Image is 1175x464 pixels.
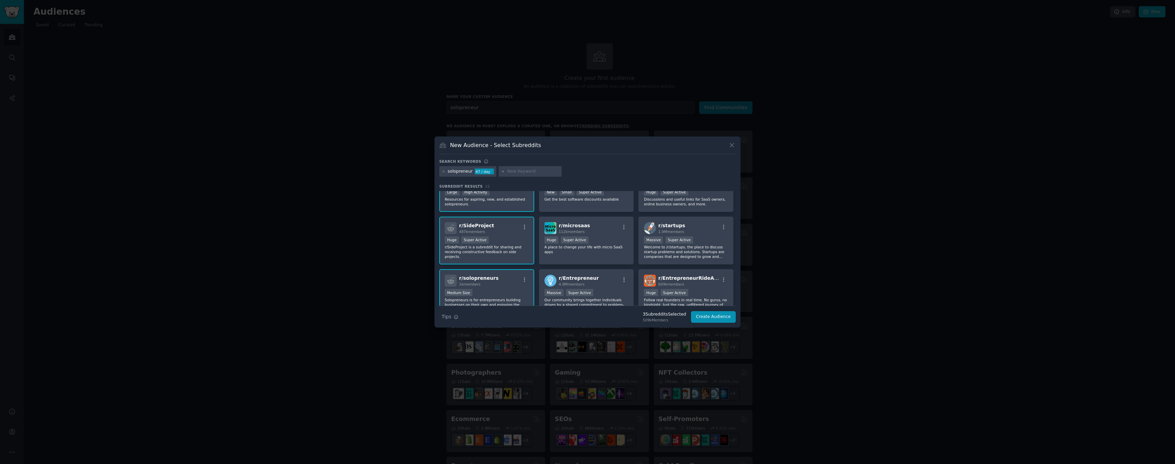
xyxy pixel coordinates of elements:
[445,197,529,206] p: Resources for aspiring, new, and established solopreneurs.
[644,245,728,259] p: Welcome to /r/startups, the place to discuss startup problems and solutions. Startups are compani...
[559,282,585,286] span: 4.9M members
[643,318,686,322] div: 509k Members
[439,184,483,189] span: Subreddit Results
[459,230,485,234] span: 487k members
[559,230,585,234] span: 112k members
[561,236,589,244] div: Super Active
[459,223,494,228] span: r/ SideProject
[544,236,559,244] div: Huge
[461,236,489,244] div: Super Active
[643,311,686,318] div: 3 Subreddit s Selected
[559,223,590,228] span: r/ microsaas
[445,298,529,312] p: Solopreneurs is for entrepreneurs building businesses on their own and enjoying the journey.
[644,236,663,244] div: Massive
[462,188,490,195] div: High Activity
[445,245,529,259] p: r/SideProject is a subreddit for sharing and receiving constructive feedback on side projects.
[644,222,656,234] img: startups
[658,223,685,228] span: r/ startups
[544,188,557,195] div: New
[577,188,604,195] div: Super Active
[559,275,599,281] span: r/ Entrepreneur
[658,230,684,234] span: 1.9M members
[644,188,658,195] div: Huge
[450,142,541,149] h3: New Audience - Select Subreddits
[445,289,472,296] div: Medium Size
[507,169,559,175] input: New Keyword
[485,184,490,188] span: 15
[445,188,460,195] div: Large
[658,275,726,281] span: r/ EntrepreneurRideAlong
[439,311,461,323] button: Tips
[691,311,736,323] button: Create Audience
[661,188,688,195] div: Super Active
[644,289,658,296] div: Huge
[459,282,481,286] span: 1k members
[665,236,693,244] div: Super Active
[442,313,451,320] span: Tips
[475,169,494,175] div: 47 / day
[544,222,556,234] img: microsaas
[661,289,688,296] div: Super Active
[644,275,656,287] img: EntrepreneurRideAlong
[448,169,473,175] div: solopreneur
[544,275,556,287] img: Entrepreneur
[459,275,499,281] span: r/ solopreneurs
[559,188,574,195] div: Small
[439,159,481,164] h3: Search keywords
[566,289,594,296] div: Super Active
[445,236,459,244] div: Huge
[544,245,628,254] p: A place to change your life with micro SaaS apps
[544,197,628,202] p: Get the best software discounts available
[544,298,628,312] p: Our community brings together individuals driven by a shared commitment to problem-solving, profe...
[544,289,564,296] div: Massive
[658,282,684,286] span: 609k members
[644,197,728,206] p: Discussions and useful links for SaaS owners, online business owners, and more.
[644,298,728,312] p: Follow real founders in real time. No gurus, no hindsight. Just the raw, unfiltered journey of st...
